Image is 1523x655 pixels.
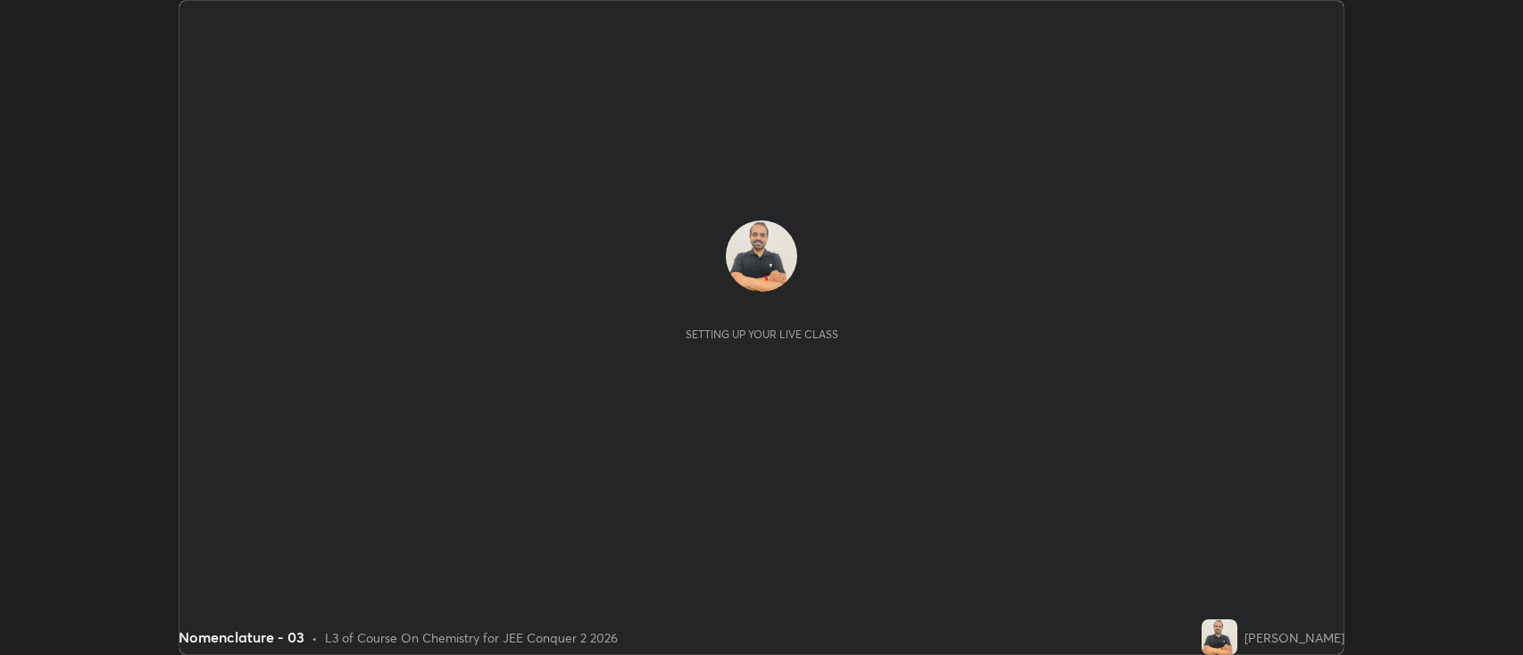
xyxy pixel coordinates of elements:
img: 9736e7a92cd840a59b1b4dd6496f0469.jpg [1202,619,1237,655]
div: Setting up your live class [686,327,838,341]
div: • [312,628,318,647]
div: [PERSON_NAME] [1244,628,1344,647]
img: 9736e7a92cd840a59b1b4dd6496f0469.jpg [726,220,797,292]
div: L3 of Course On Chemistry for JEE Conquer 2 2026 [325,628,618,647]
div: Nomenclature - 03 [179,626,304,648]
